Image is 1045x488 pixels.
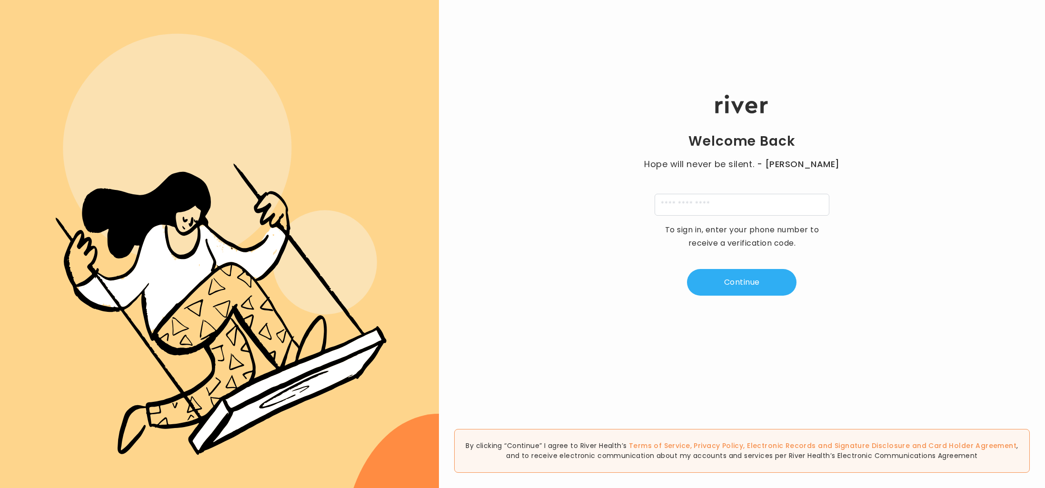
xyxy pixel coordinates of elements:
[658,223,825,250] p: To sign in, enter your phone number to receive a verification code.
[688,133,795,150] h1: Welcome Back
[629,441,1016,450] span: , , and
[757,158,840,171] span: - [PERSON_NAME]
[687,269,796,296] button: Continue
[506,441,1018,460] span: , and to receive electronic communication about my accounts and services per River Health’s Elect...
[629,441,690,450] a: Terms of Service
[928,441,1016,450] a: Card Holder Agreement
[454,429,1030,473] div: By clicking “Continue” I agree to River Health’s
[635,158,849,171] p: Hope will never be silent.
[694,441,743,450] a: Privacy Policy
[747,441,910,450] a: Electronic Records and Signature Disclosure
